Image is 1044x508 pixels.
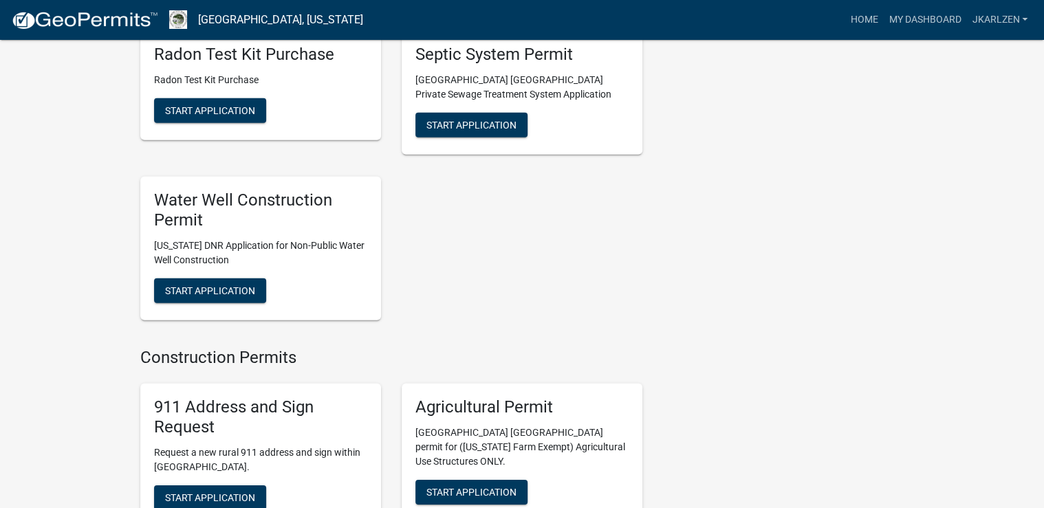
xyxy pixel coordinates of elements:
span: Start Application [426,120,516,131]
p: [GEOGRAPHIC_DATA] [GEOGRAPHIC_DATA] permit for ([US_STATE] Farm Exempt) Agricultural Use Structur... [415,426,629,469]
h5: Water Well Construction Permit [154,190,367,230]
span: Start Application [165,492,255,503]
a: My Dashboard [883,7,966,33]
button: Start Application [415,113,528,137]
button: Start Application [415,480,528,505]
p: [GEOGRAPHIC_DATA] [GEOGRAPHIC_DATA] Private Sewage Treatment System Application [415,73,629,102]
button: Start Application [154,278,266,303]
span: Start Application [426,487,516,498]
img: Boone County, Iowa [169,10,187,29]
h5: 911 Address and Sign Request [154,397,367,437]
h5: Radon Test Kit Purchase [154,45,367,65]
h5: Agricultural Permit [415,397,629,417]
span: Start Application [165,105,255,116]
p: Radon Test Kit Purchase [154,73,367,87]
h5: Septic System Permit [415,45,629,65]
p: Request a new rural 911 address and sign within [GEOGRAPHIC_DATA]. [154,445,367,474]
a: JKarlzen [966,7,1033,33]
p: [US_STATE] DNR Application for Non-Public Water Well Construction [154,239,367,267]
button: Start Application [154,98,266,123]
h4: Construction Permits [140,348,642,368]
a: [GEOGRAPHIC_DATA], [US_STATE] [198,8,363,32]
span: Start Application [165,285,255,296]
a: Home [845,7,883,33]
